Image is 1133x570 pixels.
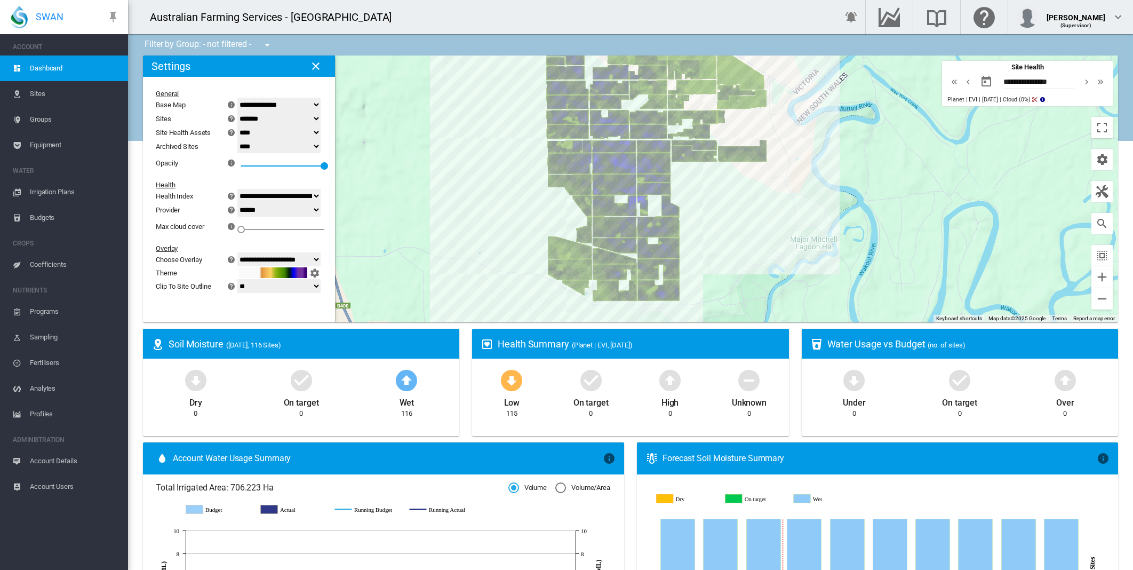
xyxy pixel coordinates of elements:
[224,203,239,216] button: icon-help-circle
[1112,11,1124,23] md-icon: icon-chevron-down
[150,10,401,25] div: Australian Farming Services - [GEOGRAPHIC_DATA]
[30,132,119,158] span: Equipment
[13,38,119,56] span: ACCOUNT
[928,341,966,349] span: (no. of sites)
[225,280,238,292] md-icon: icon-help-circle
[224,126,239,139] button: icon-help-circle
[1081,75,1092,88] md-icon: icon-chevron-right
[924,11,950,23] md-icon: Search the knowledge base
[36,10,63,23] span: SWAN
[401,409,412,418] div: 116
[151,338,164,351] md-icon: icon-map-marker-radius
[795,494,856,504] g: Wet
[156,159,178,167] div: Opacity
[400,393,414,409] div: Wet
[1052,315,1067,321] a: Terms
[183,367,209,393] md-icon: icon-arrow-down-bold-circle
[876,11,902,23] md-icon: Go to the Data Hub
[13,235,119,252] span: CROPS
[226,220,239,233] md-icon: icon-information
[30,376,119,401] span: Analytes
[30,205,119,231] span: Budgets
[107,11,119,23] md-icon: icon-pin
[726,494,787,504] g: On target
[156,192,193,200] div: Health Index
[1080,75,1094,88] button: icon-chevron-right
[1091,149,1113,170] button: icon-cog
[13,282,119,299] span: NUTRIENTS
[1039,96,1047,104] md-icon: icon-information
[508,483,547,493] md-radio-button: Volume
[30,56,119,81] span: Dashboard
[657,494,718,504] g: Dry
[284,393,319,409] div: On target
[225,189,238,202] md-icon: icon-help-circle
[225,126,238,139] md-icon: icon-help-circle
[1056,393,1074,409] div: Over
[581,551,584,557] tspan: 8
[498,337,780,351] div: Health Summary
[261,505,325,514] g: Actual
[156,269,239,277] div: Theme
[1063,409,1067,418] div: 0
[30,350,119,376] span: Fertilisers
[156,90,322,98] div: General
[942,393,977,409] div: On target
[225,112,238,125] md-icon: icon-help-circle
[11,6,28,28] img: SWAN-Landscape-Logo-Colour-drop.png
[156,181,322,189] div: Health
[30,448,119,474] span: Account Details
[1091,117,1113,138] button: Toggle fullscreen view
[1097,452,1110,465] md-icon: icon-information
[645,452,658,465] md-icon: icon-thermometer-lines
[156,129,211,137] div: Site Health Assets
[173,453,603,464] span: Account Water Usage Summary
[1095,75,1106,88] md-icon: icon-chevron-double-right
[225,203,238,216] md-icon: icon-help-circle
[555,483,610,493] md-radio-button: Volume/Area
[504,393,520,409] div: Low
[156,115,171,123] div: Sites
[394,367,419,393] md-icon: icon-arrow-up-bold-circle
[156,452,169,465] md-icon: icon-water
[224,280,239,292] button: icon-help-circle
[1091,245,1113,266] button: icon-select-all
[335,505,399,514] g: Running Budget
[962,75,974,88] md-icon: icon-chevron-left
[224,112,239,125] button: icon-help-circle
[289,367,314,393] md-icon: icon-checkbox-marked-circle
[1096,249,1108,262] md-icon: icon-select-all
[30,179,119,205] span: Irrigation Plans
[1047,8,1105,19] div: [PERSON_NAME]
[194,409,197,418] div: 0
[30,401,119,427] span: Profiles
[958,409,962,418] div: 0
[947,96,1031,103] span: Planet | EVI | [DATE] | Cloud (0%)
[747,409,751,418] div: 0
[506,409,517,418] div: 115
[827,337,1110,351] div: Water Usage vs Budget
[1031,96,1039,104] md-icon: icon-content-cut
[30,252,119,278] span: Coefficients
[226,156,239,169] md-icon: icon-information
[1091,266,1113,288] button: Zoom in
[947,75,961,88] button: icon-chevron-double-left
[156,244,322,252] div: Overlay
[732,393,767,409] div: Unknown
[226,98,239,111] md-icon: icon-information
[841,6,862,28] button: icon-bell-ring
[572,341,633,349] span: (Planet | EVI, [DATE])
[224,253,239,266] button: icon-help-circle
[257,34,278,56] button: icon-menu-down
[1011,63,1044,71] span: Site Health
[307,266,322,279] button: icon-cog
[1060,22,1092,28] span: (Supervisor)
[151,60,190,73] h2: Settings
[169,337,451,351] div: Soil Moisture
[30,474,119,500] span: Account Users
[976,71,997,92] button: md-calendar
[308,266,321,279] md-icon: icon-cog
[663,453,1097,464] div: Forecast Soil Moisture Summary
[603,452,616,465] md-icon: icon-information
[810,338,823,351] md-icon: icon-cup-water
